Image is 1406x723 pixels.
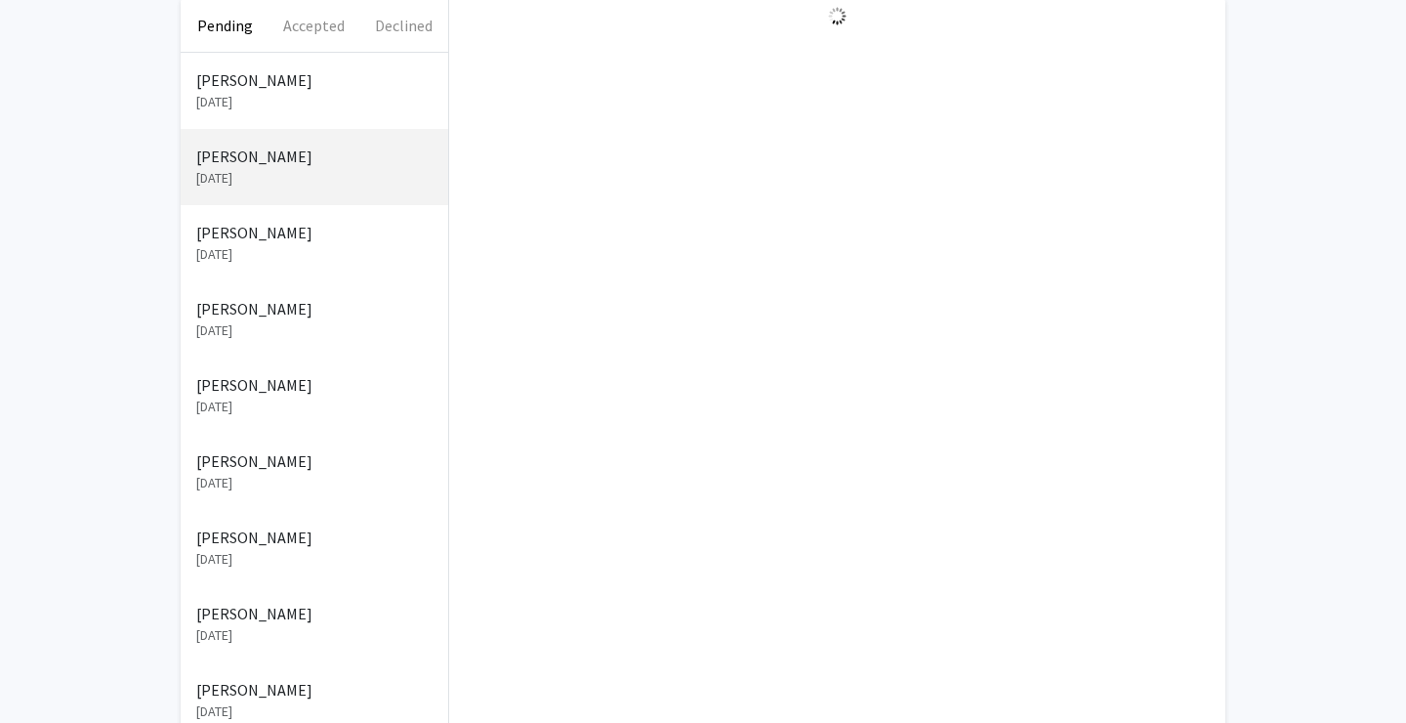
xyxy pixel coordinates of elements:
[196,678,433,702] p: [PERSON_NAME]
[15,635,83,708] iframe: Chat
[196,702,433,722] p: [DATE]
[196,168,433,189] p: [DATE]
[196,92,433,112] p: [DATE]
[196,625,433,646] p: [DATE]
[196,526,433,549] p: [PERSON_NAME]
[196,449,433,473] p: [PERSON_NAME]
[196,320,433,341] p: [DATE]
[196,397,433,417] p: [DATE]
[196,373,433,397] p: [PERSON_NAME]
[196,473,433,493] p: [DATE]
[196,68,433,92] p: [PERSON_NAME]
[196,297,433,320] p: [PERSON_NAME]
[196,221,433,244] p: [PERSON_NAME]
[196,145,433,168] p: [PERSON_NAME]
[196,602,433,625] p: [PERSON_NAME]
[196,549,433,570] p: [DATE]
[196,244,433,265] p: [DATE]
